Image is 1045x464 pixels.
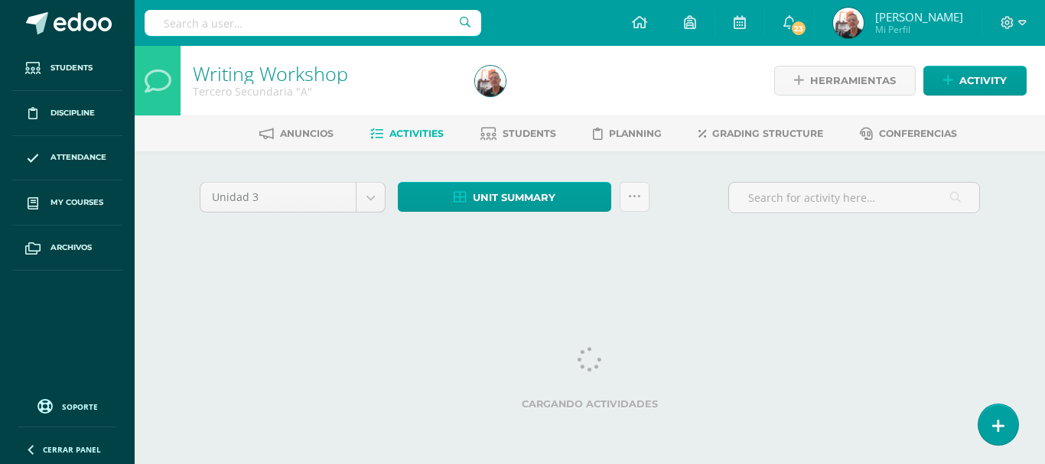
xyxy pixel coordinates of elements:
span: Attendance [50,151,106,164]
span: Cerrar panel [43,444,101,455]
div: Tercero Secundaria 'A' [193,84,457,99]
a: Soporte [18,395,116,416]
h1: Writing Workshop [193,63,457,84]
a: Planning [593,122,662,146]
span: Archivos [50,242,92,254]
img: 55017845fec2dd1e23d86bbbd8458b68.png [475,66,506,96]
a: My courses [12,180,122,226]
span: Mi Perfil [875,23,963,36]
a: Conferencias [860,122,957,146]
span: Students [503,128,556,139]
input: Search for activity here… [729,183,979,213]
input: Search a user… [145,10,481,36]
span: Planning [609,128,662,139]
span: Activities [389,128,444,139]
span: Grading structure [712,128,823,139]
span: Conferencias [879,128,957,139]
span: Soporte [62,401,98,412]
span: Anuncios [280,128,334,139]
span: Unidad 3 [212,183,344,212]
a: Attendance [12,136,122,181]
a: Archivos [12,226,122,271]
label: Cargando actividades [200,398,980,410]
a: Activity [923,66,1027,96]
a: Unidad 3 [200,183,385,212]
a: Activities [370,122,444,146]
img: 55017845fec2dd1e23d86bbbd8458b68.png [833,8,864,38]
a: Unit summary [398,182,611,212]
a: Grading structure [698,122,823,146]
a: Discipline [12,91,122,136]
span: Activity [959,67,1007,95]
span: My courses [50,196,103,209]
a: Herramientas [774,66,916,96]
span: Students [50,62,93,74]
a: Students [12,46,122,91]
span: Herramientas [810,67,896,95]
span: 23 [789,20,806,37]
span: Unit summary [473,183,555,212]
a: Writing Workshop [193,60,348,86]
a: Anuncios [259,122,334,146]
span: [PERSON_NAME] [875,9,963,24]
a: Students [480,122,556,146]
span: Discipline [50,107,95,119]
